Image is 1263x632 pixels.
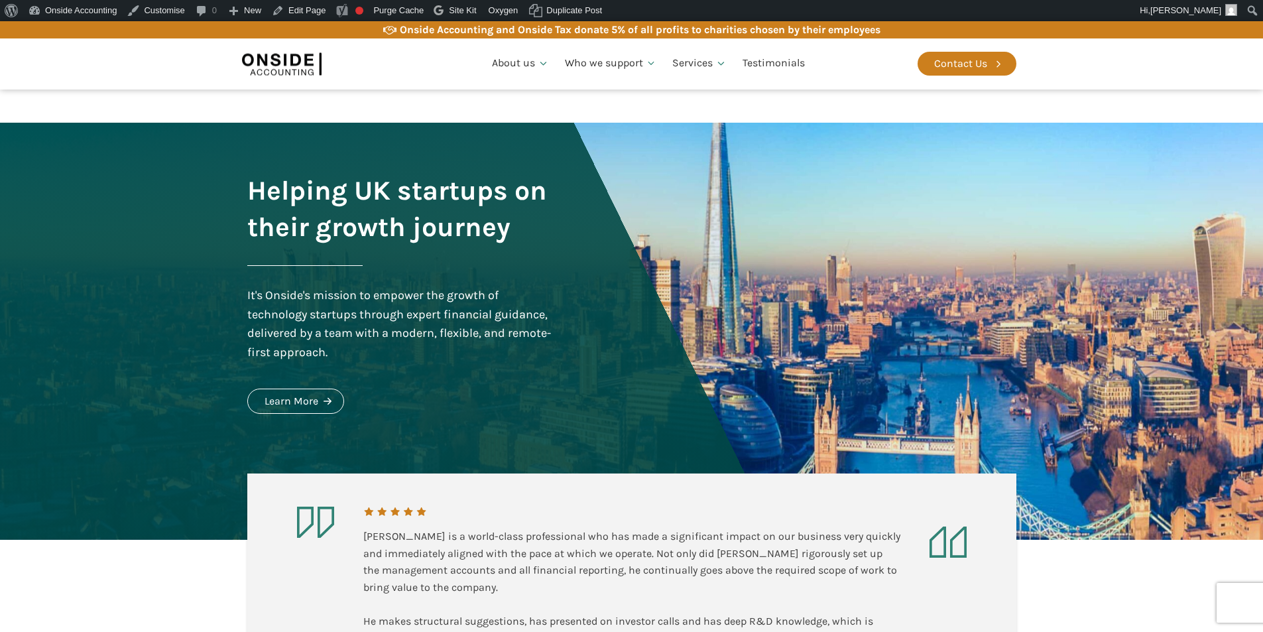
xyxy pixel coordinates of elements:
div: It's Onside's mission to empower the growth of technology startups through expert financial guida... [247,286,555,362]
a: Testimonials [735,41,813,86]
h1: Helping UK startups on their growth journey [247,172,555,245]
img: Onside Accounting [242,48,322,79]
a: Who we support [557,41,665,86]
div: Onside Accounting and Onside Tax donate 5% of all profits to charities chosen by their employees [400,21,880,38]
a: Services [664,41,735,86]
a: Learn More [247,389,344,414]
a: Contact Us [918,52,1016,76]
div: Contact Us [934,55,987,72]
span: [PERSON_NAME] [1150,5,1221,15]
div: Learn More [265,393,318,410]
span: Site Kit [449,5,476,15]
a: About us [484,41,557,86]
div: Focus keyphrase not set [355,7,363,15]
